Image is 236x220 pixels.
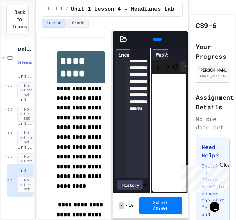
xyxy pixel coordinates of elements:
[17,177,38,193] span: No time set
[155,62,162,71] span: Back
[71,5,174,14] span: Unit 1 Lesson 4 - Headlines Lab
[17,82,38,98] span: No time set
[17,153,38,169] span: No time set
[172,63,179,71] button: Refresh
[17,168,33,174] span: Unit 1 Lesson 4 - Headlines Lab
[152,74,186,192] iframe: Web Preview
[115,51,150,58] div: index.html
[66,7,68,12] span: /
[115,49,153,60] div: index.html
[125,203,128,209] span: /
[196,42,230,61] h2: Your Progress
[17,130,38,146] span: No time set
[42,19,66,28] button: Lesson
[17,46,33,52] span: Unit 1
[152,51,179,58] div: WebView
[3,3,48,44] div: Chat with us now!Close
[6,5,29,34] button: Back to Teams
[48,7,63,12] span: Unit 1
[129,203,134,209] span: 10
[178,162,229,192] iframe: chat widget
[17,121,33,127] span: Unit 1 Lesson 6 - Station Activity
[17,60,32,65] span: 5 items
[145,200,177,211] span: Submit Answer
[196,115,230,131] div: No due date set
[67,19,89,28] button: Grade
[180,61,188,72] div: /
[163,62,170,71] span: Forward
[12,9,27,31] span: Back to Teams
[196,21,217,30] h1: CS9-6
[117,180,143,190] div: History
[152,49,189,60] div: WebView
[115,30,124,180] div: 10
[198,73,228,79] div: [EMAIL_ADDRESS][DOMAIN_NAME]
[17,145,33,150] span: Unit 1 Lesson 3 - Headers and Paragraph tags
[17,74,33,80] span: Unit 1 Lesson 1
[119,202,124,209] span: -
[207,192,229,213] iframe: chat widget
[202,143,224,160] h3: Need Help?
[198,67,228,73] div: [PERSON_NAME]
[139,197,182,214] button: Submit Answer
[17,106,38,122] span: No time set
[196,92,230,112] h2: Assignment Details
[17,97,33,103] span: Unit 1 Lesson 2 - HTML Doc Setup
